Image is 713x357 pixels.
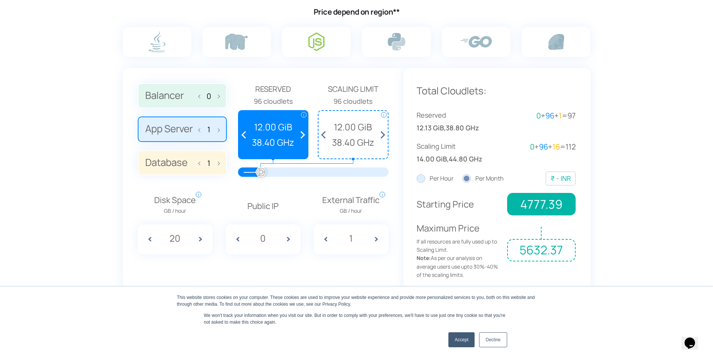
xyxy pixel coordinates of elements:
input: Balancer [203,92,215,100]
label: Per Month [462,174,504,184]
p: We won't track your information when you visit our site. But in order to comply with your prefere... [204,312,509,326]
div: 96 cloudlets [238,96,309,107]
span: 0 [536,111,541,121]
span: Reserved [417,110,496,121]
span: i [381,112,387,118]
p: Starting Price [417,197,502,211]
span: External Traffic [322,194,380,215]
span: 12.13 GiB [417,122,444,133]
span: 38.80 GHz [446,122,479,133]
span: 112 [566,142,576,152]
p: Maximum Price [417,221,502,279]
div: 96 cloudlets [318,96,389,107]
div: + + = [496,110,576,122]
span: 16 [552,142,560,152]
span: 96 [545,111,554,121]
span: 38.40 GHz [243,135,304,149]
div: , [417,110,496,133]
img: php [225,34,248,50]
div: This website stores cookies on your computer. These cookies are used to improve your website expe... [177,294,536,308]
img: java [149,31,165,52]
span: 0 [530,142,534,152]
p: Total Cloudlets: [417,83,576,99]
span: 12.00 GiB [322,120,384,134]
div: , [417,141,496,164]
label: Database [138,150,227,176]
span: Reserved [238,83,309,95]
span: 44.80 GHz [449,154,482,164]
img: go [460,36,492,48]
span: i [301,112,307,118]
input: App Server [203,125,215,134]
span: Scaling Limit [417,141,496,152]
span: 1 [559,111,562,121]
img: ruby [548,34,564,50]
img: python [388,33,405,51]
span: GB / hour [154,207,196,215]
a: Decline [479,332,507,347]
span: 38.40 GHz [322,135,384,149]
label: Per Hour [417,174,454,184]
h4: Price depend on region** [121,7,592,17]
div: + + = [496,141,576,153]
span: If all resources are fully used up to Scaling Limit. As per our analysis on average users use upt... [417,238,502,279]
span: 96 [539,142,548,152]
iframe: chat widget [682,327,706,350]
span: i [196,192,201,197]
label: App Server [138,117,227,142]
span: Disk Space [154,194,196,215]
img: node [308,33,324,51]
input: Database [203,159,215,167]
span: 97 [567,111,576,121]
span: 4777.39 [507,193,575,215]
strong: Note: [417,254,431,261]
span: GB / hour [322,207,380,215]
span: 5632.37 [507,239,575,261]
div: ₹ - INR [551,173,571,184]
p: Public IP [226,200,301,213]
span: i [380,192,385,197]
span: 12.00 GiB [243,120,304,134]
label: Balancer [138,83,227,109]
a: Accept [448,332,475,347]
span: Scaling Limit [318,83,389,95]
span: 14.00 GiB [417,154,447,164]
